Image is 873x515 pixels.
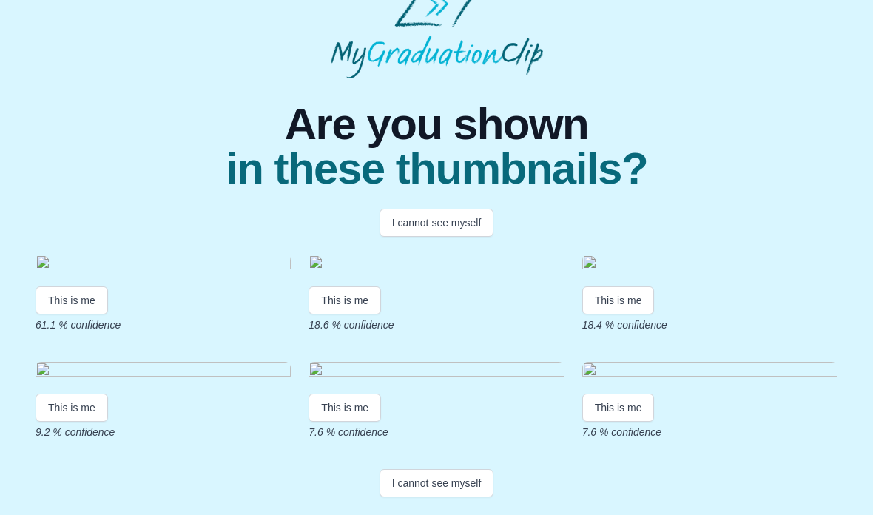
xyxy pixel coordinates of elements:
[582,286,655,314] button: This is me
[36,286,108,314] button: This is me
[36,317,291,332] p: 61.1 % confidence
[380,469,494,497] button: I cannot see myself
[582,255,837,275] img: 3a7affbebff7e63e4e32d3a0049f6b6d3aa89fad.gif
[309,286,381,314] button: This is me
[582,317,837,332] p: 18.4 % confidence
[309,255,564,275] img: 9e972e753bfa3b3674612fec9fb2387db7e67fce.gif
[309,362,564,382] img: 03a4cb17b310f08c2d8ace69722f368d501b954e.gif
[36,394,108,422] button: This is me
[226,147,647,191] span: in these thumbnails?
[309,394,381,422] button: This is me
[309,425,564,440] p: 7.6 % confidence
[582,362,837,382] img: 40569dab7b3484d2caa67c9ba3e689b29944226b.gif
[582,425,837,440] p: 7.6 % confidence
[309,317,564,332] p: 18.6 % confidence
[36,425,291,440] p: 9.2 % confidence
[582,394,655,422] button: This is me
[36,362,291,382] img: fe9b3d539fe3a952d936320686d6d0e87f23d507.gif
[380,209,494,237] button: I cannot see myself
[36,255,291,275] img: 3ded4e1edd61b90af91b52c49532fed2951b3055.gif
[226,102,647,147] span: Are you shown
